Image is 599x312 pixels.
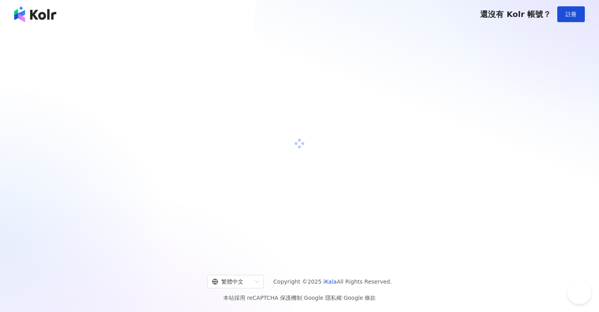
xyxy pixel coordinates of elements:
[304,295,342,301] a: Google 隱私權
[223,293,376,303] span: 本站採用 reCAPTCHA 保護機制
[302,295,304,301] span: |
[342,295,344,301] span: |
[323,278,337,285] a: iKala
[566,11,577,17] span: 註冊
[273,277,392,286] span: Copyright © 2025 All Rights Reserved.
[14,6,56,22] img: logo
[567,280,591,304] iframe: Help Scout Beacon - Open
[480,9,551,19] span: 還沒有 Kolr 帳號？
[212,275,252,288] div: 繁體中文
[557,6,585,22] button: 註冊
[343,295,376,301] a: Google 條款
